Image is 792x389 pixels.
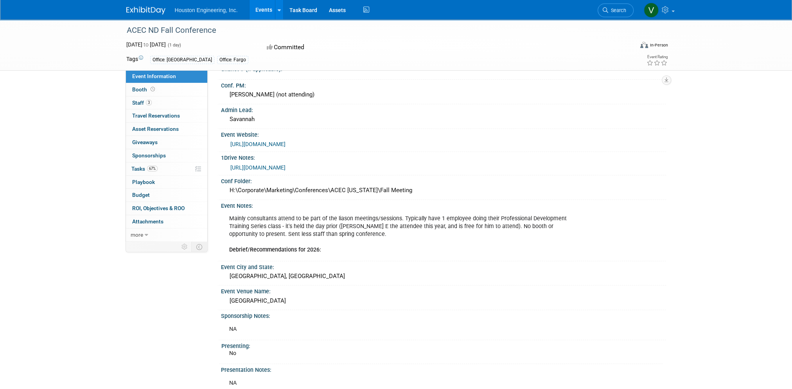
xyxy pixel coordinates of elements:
div: Sponsorship Notes: [221,310,666,320]
div: Event Venue Name: [221,286,666,295]
td: Toggle Event Tabs [191,242,207,252]
div: Office: Fargo [217,56,248,64]
img: ExhibitDay [126,7,165,14]
div: ACEC ND Fall Conference [124,23,622,37]
a: Staff3 [126,96,207,109]
a: Travel Reservations [126,109,207,122]
a: Booth [126,83,207,96]
span: No [229,350,236,356]
span: Search [608,7,626,13]
div: [GEOGRAPHIC_DATA], [GEOGRAPHIC_DATA] [227,270,660,282]
div: Office: [GEOGRAPHIC_DATA] [150,56,214,64]
a: Sponsorships [126,149,207,162]
div: Admin Lead: [221,104,666,114]
span: Tasks [131,166,158,172]
a: ROI, Objectives & ROO [126,202,207,215]
a: Asset Reservations [126,123,207,136]
div: [PERSON_NAME] (not attending) [227,89,660,101]
div: Conf. PM: [221,80,666,89]
td: Personalize Event Tab Strip [178,242,192,252]
div: H:\Corporate\Marketing\Conferences\ACEC [US_STATE]\Fall Meeting [227,184,660,196]
div: 1Drive Notes: [221,152,666,162]
div: Savannah [227,113,660,125]
a: more [126,228,207,241]
div: Mainly consultants attend to be part of the liason meetings/sessions. Typically have 1 employee d... [224,211,579,258]
img: Format-Inperson.png [640,42,648,48]
span: Attachments [132,218,163,225]
span: Staff [132,100,152,106]
span: Event Information [132,73,176,79]
a: [URL][DOMAIN_NAME] [230,141,286,147]
span: Houston Engineering, Inc. [175,7,238,13]
a: Giveaways [126,136,207,149]
a: Tasks67% [126,162,207,175]
span: to [142,41,150,48]
span: 3 [146,100,152,105]
span: Giveaways [132,139,158,145]
div: NA [224,321,579,337]
a: Attachments [126,215,207,228]
span: more [131,232,143,238]
span: (1 day) [167,43,181,48]
span: 67% [147,166,158,171]
span: Playbook [132,179,155,185]
div: In-Person [649,42,668,48]
span: ROI, Objectives & ROO [132,205,185,211]
span: Budget [132,192,150,198]
td: Tags [126,55,143,64]
a: Search [598,4,634,17]
div: Event Format [587,41,668,52]
div: Event City and State: [221,261,666,271]
div: Committed [264,41,437,54]
div: Event Notes: [221,200,666,210]
a: Playbook [126,176,207,189]
span: Sponsorships [132,152,166,159]
img: Vanessa Hove [644,3,659,18]
b: Debrief/Recommendations for 2026: [229,246,321,253]
div: Presenting: [221,340,663,350]
div: Conf Folder: [221,175,666,185]
div: [GEOGRAPHIC_DATA] [227,295,660,307]
div: Presentation Notes: [221,364,666,374]
span: [DATE] [DATE] [126,41,166,48]
div: Event Rating [646,55,667,59]
a: Event Information [126,70,207,83]
span: Booth not reserved yet [149,86,156,92]
div: Event Website: [221,129,666,139]
span: Travel Reservations [132,112,180,119]
span: Asset Reservations [132,126,179,132]
span: Booth [132,86,156,93]
a: Budget [126,189,207,202]
a: [URL][DOMAIN_NAME] [230,164,286,171]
